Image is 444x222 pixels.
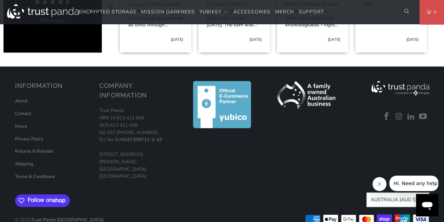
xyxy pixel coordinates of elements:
[15,161,33,167] a: Shipping
[199,8,221,15] span: YubiKey
[7,4,79,19] img: Trust Panda Australia
[275,8,294,15] span: Merch
[15,136,44,142] a: Privacy Policy
[416,194,438,216] iframe: Button to launch messaging window
[328,37,340,42] div: [DATE]
[4,5,51,11] span: Hi. Need any help?
[418,112,429,121] a: Trust Panda Australia on YouTube
[406,37,418,42] div: [DATE]
[233,4,271,20] a: Accessories
[372,177,386,191] iframe: Close message
[382,112,392,121] a: Trust Panda Australia on Facebook
[141,8,195,15] span: Mission Darkness
[99,107,177,180] p: Trust Panda ABN 14 612 411 668 ACN 612 411 668 NZ GST [PHONE_NUMBER] EU Tax ID: [STREET_ADDRESS][...
[15,110,31,117] a: Contact
[141,4,195,20] a: Mission Darkness
[15,123,27,129] a: News
[79,8,137,15] span: Encrypted Storage
[406,112,416,121] a: Trust Panda Australia on LinkedIn
[15,148,53,154] a: Returns & Refunds
[366,192,429,207] button: Australia (AUD $)
[431,8,437,16] span: 0
[79,4,324,20] nav: Translation missing: en.navigation.header.main_nav
[389,176,438,191] iframe: Message from company
[15,98,28,104] a: About
[79,4,137,20] a: Encrypted Storage
[120,137,162,143] a: HU27309711-2-43
[393,112,404,121] a: Trust Panda Australia on Instagram
[171,37,183,42] div: [DATE]
[15,173,55,180] a: Terms & Conditions
[299,8,324,15] span: Support
[199,4,229,20] summary: YubiKey
[233,8,271,15] span: Accessories
[275,4,294,20] a: Merch
[250,37,261,42] div: [DATE]
[299,4,324,20] a: Support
